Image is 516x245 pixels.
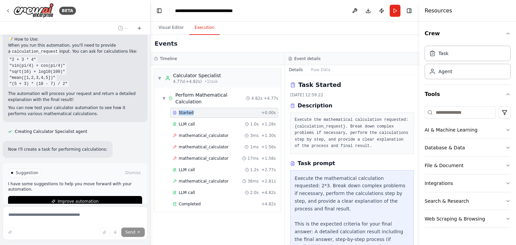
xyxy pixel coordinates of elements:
[8,81,69,87] code: "(5 + 3) * (10 - 7) / 2"
[8,105,142,117] p: You can now test your calculator automation to see how it performs various mathematical calculati...
[250,133,259,138] span: 3ms
[261,190,276,195] span: + 4.82s
[261,110,276,115] span: + 0.00s
[295,117,410,150] pre: Execute the mathematical calculation requested: {calculation_request}. Break down complex problem...
[100,228,109,237] button: Upload files
[425,210,511,228] button: Web Scraping & Browsing
[425,121,511,139] button: AI & Machine Learning
[179,133,228,138] span: mathematical_calculator
[179,156,228,161] span: mathematical_calculator
[59,7,76,15] div: BETA
[15,129,87,134] span: Creating Calculator Specialist agent
[425,43,511,85] div: Crew
[298,159,335,167] h3: Task prompt
[179,179,228,184] span: mathematical_calculator
[8,69,67,75] code: "sqrt(16) + log10(100)"
[8,63,67,69] code: "sin(pi/4) + cos(pi/4)"
[175,7,251,14] nav: breadcrumb
[8,57,37,63] code: "2 + 3 * 4"
[8,91,142,103] p: The automation will process your request and return a detailed explanation with the final result!
[248,156,259,161] span: 17ms
[425,104,511,233] div: Tools
[261,133,276,138] span: + 1.30s
[155,39,177,48] h2: Events
[261,201,276,207] span: + 4.82s
[125,230,135,235] span: Send
[8,196,142,207] button: Improve automation
[5,228,15,237] button: Improve this prompt
[162,96,166,101] span: ▼
[175,92,246,105] span: Perform Mathematical Calculation
[8,36,142,42] h2: 📝 How to Use:
[124,169,142,176] button: Dismiss
[425,180,453,187] div: Integrations
[111,228,120,237] button: Click to speak your automation idea
[425,24,511,43] button: Crew
[307,65,335,75] button: Raw Data
[179,167,195,173] span: LLM call
[264,96,278,101] span: + 4.77s
[8,75,57,81] code: "mean([1,2,3,4,5])"
[8,146,107,152] p: Now I'll create a task for performing calculations:
[425,175,511,192] button: Integrations
[261,121,276,127] span: + 1.28s
[261,167,276,173] span: + 2.77s
[8,181,142,192] p: I have some suggestions to help you move forward with your automation.
[404,6,414,15] button: Hide right sidebar
[425,162,464,169] div: File & Document
[179,110,193,115] span: Started
[115,24,131,32] button: Switch to previous chat
[425,7,452,15] h4: Resources
[160,56,177,61] h3: Timeline
[261,144,276,150] span: + 1.56s
[10,49,59,55] code: calculation_request
[425,127,477,133] div: AI & Machine Learning
[425,157,511,174] button: File & Document
[179,144,228,150] span: mathematical_calculator
[179,121,195,127] span: LLM call
[179,201,201,207] span: Completed
[425,198,469,204] div: Search & Research
[155,6,164,15] button: Hide left sidebar
[204,79,218,84] span: • 1 task
[8,42,142,54] p: When you run this automation, you'll need to provide a input. You can ask for calculations like:
[290,92,414,98] div: [DATE] 12:59:22
[121,228,145,237] button: Send
[57,199,98,204] span: Improve automation
[250,121,259,127] span: 1.0s
[251,96,262,101] span: 4.82s
[425,192,511,210] button: Search & Research
[298,80,341,90] h2: Task Started
[134,24,145,32] button: Start a new chat
[250,190,259,195] span: 2.0s
[179,190,195,195] span: LLM call
[173,79,202,84] span: 4.77s (+4.82s)
[153,21,189,35] button: Visual Editor
[438,50,448,57] div: Task
[425,144,465,151] div: Database & Data
[189,21,220,35] button: Execution
[13,3,54,18] img: Logo
[250,144,259,150] span: 1ms
[250,167,259,173] span: 1.2s
[173,72,221,79] div: Calculator Specialist
[298,102,332,110] h3: Description
[425,85,511,104] button: Tools
[248,179,259,184] span: 38ms
[261,156,276,161] span: + 1.58s
[285,65,307,75] button: Details
[425,215,485,222] div: Web Scraping & Browsing
[294,56,320,61] h3: Event details
[261,179,276,184] span: + 2.81s
[16,170,38,176] span: Suggestion
[438,68,452,75] div: Agent
[425,139,511,156] button: Database & Data
[158,76,162,81] span: ▼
